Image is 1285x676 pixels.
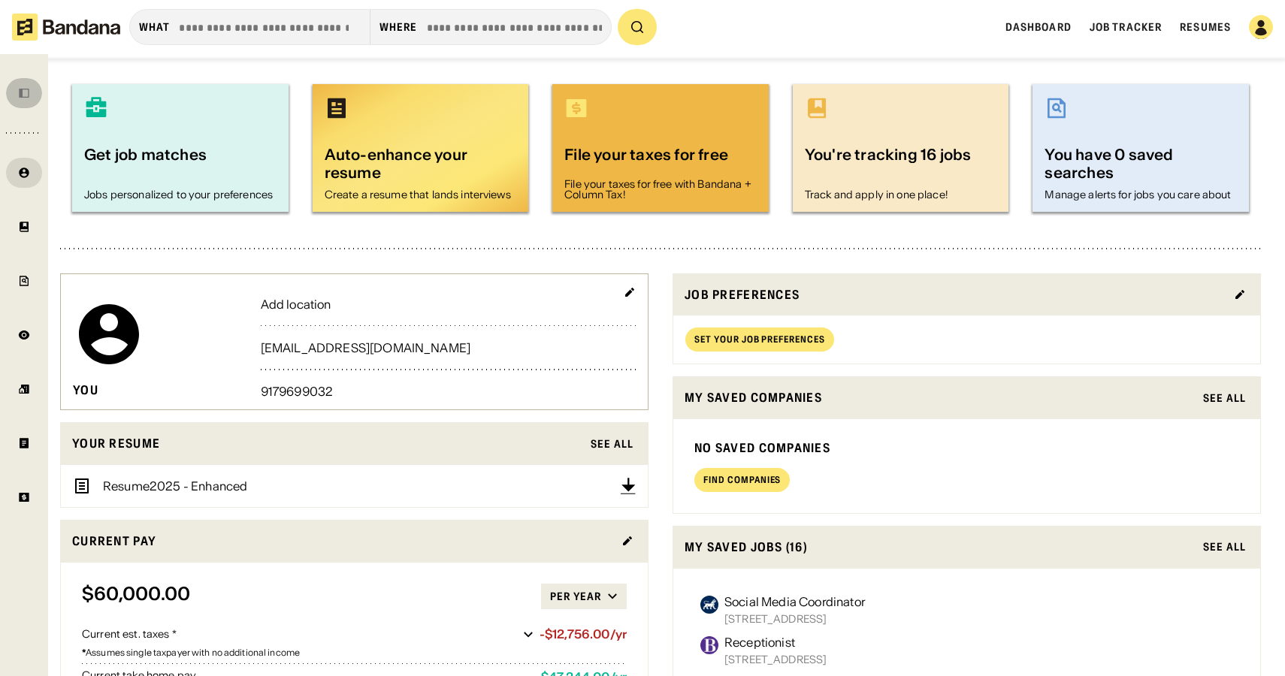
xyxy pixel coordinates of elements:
[379,20,418,34] div: Where
[694,590,1239,630] a: Asia Society logoSocial Media Coordinator[STREET_ADDRESS]
[103,480,247,492] div: Resume2025 - Enhanced
[724,596,865,608] div: Social Media Coordinator
[325,144,517,183] div: Auto-enhance your resume
[700,596,718,614] img: Asia Society logo
[325,189,517,200] div: Create a resume that lands interviews
[261,342,636,354] div: [EMAIL_ADDRESS][DOMAIN_NAME]
[703,475,781,484] div: Find companies
[694,335,825,344] div: Set your job preferences
[724,636,827,648] div: Receptionist
[82,627,517,642] div: Current est. taxes *
[261,385,636,397] div: 9179699032
[694,630,1239,671] a: Bloomberg Philanthropies logoReceptionist[STREET_ADDRESS]
[685,538,1194,557] div: My saved jobs (16)
[724,614,865,624] div: [STREET_ADDRESS]
[82,584,541,609] div: $60,000.00
[84,189,277,200] div: Jobs personalized to your preferences
[84,144,277,183] div: Get job matches
[724,654,827,665] div: [STREET_ADDRESS]
[1045,144,1237,183] div: You have 0 saved searches
[685,388,1194,407] div: My saved companies
[72,434,582,453] div: Your resume
[591,439,633,449] div: See All
[564,179,757,200] div: File your taxes for free with Bandana + Column Tax!
[73,382,98,398] div: You
[550,590,601,603] div: Per year
[805,189,997,200] div: Track and apply in one place!
[261,298,636,310] div: Add location
[1203,542,1246,552] div: See All
[1180,20,1231,34] a: Resumes
[1090,20,1162,34] a: Job Tracker
[1203,393,1246,403] div: See All
[685,285,1225,304] div: Job preferences
[805,144,997,183] div: You're tracking 16 jobs
[139,20,170,34] div: what
[700,636,718,654] img: Bloomberg Philanthropies logo
[12,14,120,41] img: Bandana logotype
[694,440,1239,456] div: No saved companies
[564,144,757,173] div: File your taxes for free
[1005,20,1072,34] a: Dashboard
[82,648,627,657] div: Assumes single taxpayer with no additional income
[540,627,627,641] div: -$12,756.00/yr
[72,532,612,551] div: Current Pay
[1045,189,1237,200] div: Manage alerts for jobs you care about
